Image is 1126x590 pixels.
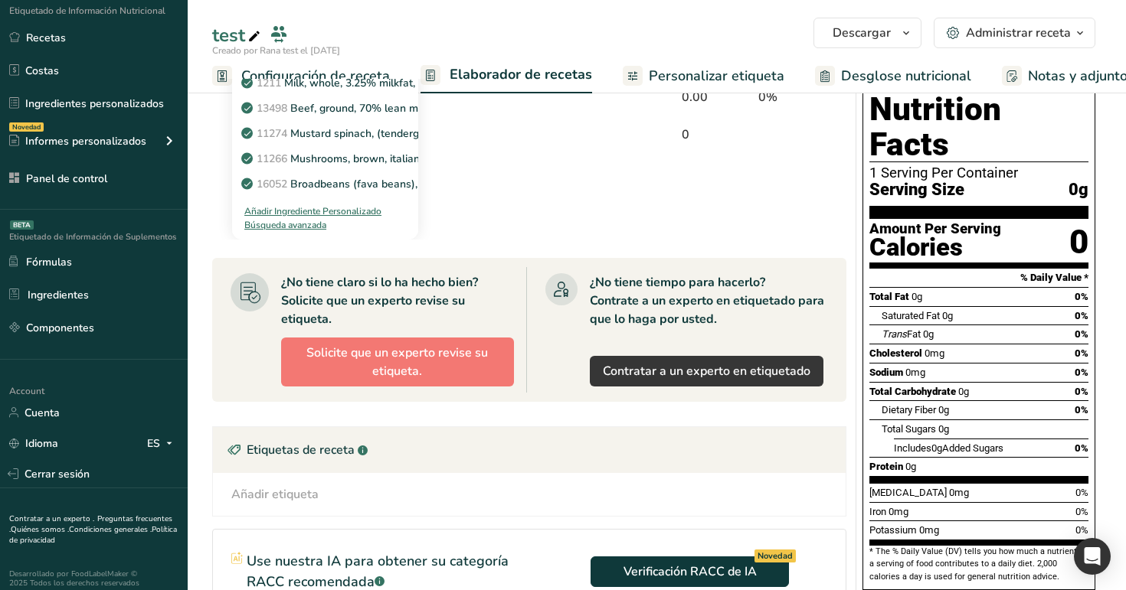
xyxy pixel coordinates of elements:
span: 0% [1075,310,1088,321]
span: 16052 [257,177,287,191]
span: Cholesterol [869,347,922,359]
div: 0% [758,88,829,106]
div: ¿No tiene claro si lo ha hecho bien? Solicite que un experto revise su etiqueta. [281,273,514,328]
span: Personalizar etiqueta [649,66,784,86]
span: Iron [869,506,886,517]
span: 0% [1075,367,1088,378]
span: 0g [938,404,949,416]
a: Idioma [9,430,58,457]
span: 0g [938,423,949,435]
span: 0g [958,386,969,397]
span: Solicite que un experto revise su etiqueta. [294,344,501,380]
span: 0% [1075,506,1088,517]
span: Total Carbohydrate [869,386,956,397]
p: Mustard spinach, (tendergreen), raw [244,125,470,142]
a: Preguntas frecuentes . [9,513,172,535]
span: Elaborador de recetas [450,64,592,85]
div: Open Intercom Messenger [1074,538,1111,575]
span: 0g [905,461,916,472]
div: Añadir etiqueta [231,485,319,504]
a: Personalizar etiqueta [623,59,784,93]
span: 0mg [889,506,908,517]
span: 0% [1075,404,1088,416]
div: Búsqueda avanzada [244,218,326,232]
span: Total Sugars [882,423,936,435]
div: Administrar receta [966,24,1071,42]
span: 0g [1069,181,1088,200]
span: 0% [1075,524,1088,536]
a: 1211Milk, whole, 3.25% milkfat, without added vitamin A and [MEDICAL_DATA] [232,70,418,96]
span: 0g [931,442,942,454]
button: Administrar receta [934,18,1095,48]
span: Protein [869,461,903,472]
div: Desarrollado por FoodLabelMaker © 2025 Todos los derechos reservados [9,569,178,588]
span: Descargar [833,24,891,42]
span: Serving Size [869,181,964,200]
span: 0% [1075,347,1088,359]
button: Verificación RACC de IA Novedad [591,556,789,587]
div: 1 Serving Per Container [869,165,1088,181]
p: Beef, ground, 70% lean meat / 30% fat, raw [244,100,507,116]
span: 0mg [949,487,969,498]
div: Amount Per Serving [869,222,1001,236]
div: 0 [682,125,752,144]
div: ¿No tiene tiempo para hacerlo? Contrate a un experto en etiquetado para que lo haga por usted. [590,273,829,328]
a: Contratar a un experto en etiquetado [590,356,823,386]
div: Novedad [9,122,44,132]
a: Política de privacidad [9,524,177,546]
div: ES [147,434,178,452]
span: 1211 [257,76,281,90]
section: * The % Daily Value (DV) tells you how much a nutrient in a serving of food contributes to a dail... [869,546,1088,583]
span: 13498 [257,101,287,116]
span: Configuración de receta [241,66,390,86]
span: 0% [1075,386,1088,397]
a: Desglose nutricional [815,59,971,93]
span: Verificación RACC de IA [624,562,757,581]
span: 0% [1075,487,1088,498]
span: 0% [1075,291,1088,302]
span: 0mg [919,524,939,536]
div: test [212,21,263,49]
div: Novedad [754,549,796,562]
span: 0% [1075,328,1088,340]
button: Descargar [813,18,921,48]
a: 13498Beef, ground, 70% lean meat / 30% fat, raw [232,96,418,121]
span: 0mg [905,367,925,378]
span: Total Fat [869,291,909,302]
span: Fat [882,328,921,340]
span: [MEDICAL_DATA] [869,487,947,498]
span: 0g [912,291,922,302]
a: Configuración de receta [212,59,390,93]
span: Desglose nutricional [841,66,971,86]
div: Añadir Ingrediente Personalizado Búsqueda avanzada [232,197,418,240]
span: 0mg [925,347,944,359]
span: 0g [942,310,953,321]
button: Solicite que un experto revise su etiqueta. [281,337,514,386]
span: 0% [1075,442,1088,454]
span: 0g [923,328,934,340]
a: Elaborador de recetas [421,57,592,94]
div: Informes personalizados [9,133,146,149]
span: Potassium [869,524,917,536]
p: Mushrooms, brown, italian, or crimini, raw [244,151,494,167]
div: 0 [1069,222,1088,262]
div: Etiquetas de receta [213,427,846,473]
div: BETA [10,220,34,230]
div: 0.00 [682,88,752,106]
span: 11274 [257,126,287,141]
div: Calories [869,236,1001,259]
a: Quiénes somos . [11,524,69,535]
a: 16052Broadbeans (fava beans), mature seeds, raw [232,171,418,197]
a: Contratar a un experto . [9,513,94,524]
span: Includes Added Sugars [894,442,1003,454]
span: Saturated Fat [882,310,940,321]
span: Sodium [869,367,903,378]
a: 11274Mustard spinach, (tendergreen), raw [232,121,418,146]
span: 11266 [257,152,287,166]
div: Añadir Ingrediente Personalizado [244,204,381,218]
span: Dietary Fiber [882,404,936,416]
a: 11266Mushrooms, brown, italian, or crimini, raw [232,146,418,171]
a: Condiciones generales . [69,524,152,535]
h1: Nutrition Facts [869,92,1088,162]
i: Trans [882,328,907,340]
